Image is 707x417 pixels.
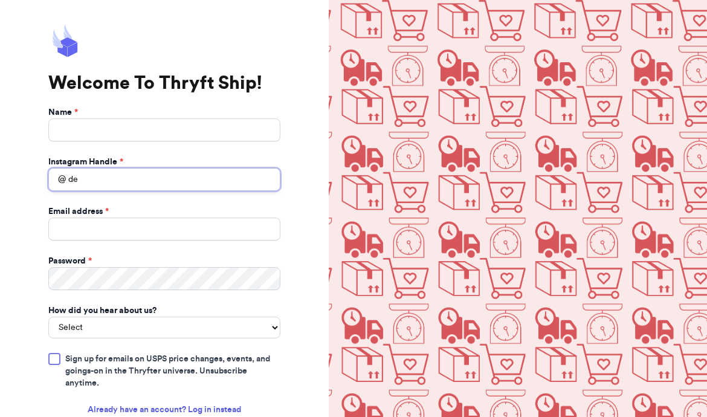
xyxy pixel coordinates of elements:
label: Instagram Handle [48,156,123,168]
a: Already have an account? Log in instead [88,404,241,416]
div: @ [48,168,66,191]
label: Password [48,255,92,267]
label: Name [48,106,78,118]
label: How did you hear about us? [48,305,157,317]
span: Sign up for emails on USPS price changes, events, and goings-on in the Thryfter universe. Unsubsc... [65,353,280,389]
label: Email address [48,205,109,218]
h1: Welcome To Thryft Ship! [48,73,280,94]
